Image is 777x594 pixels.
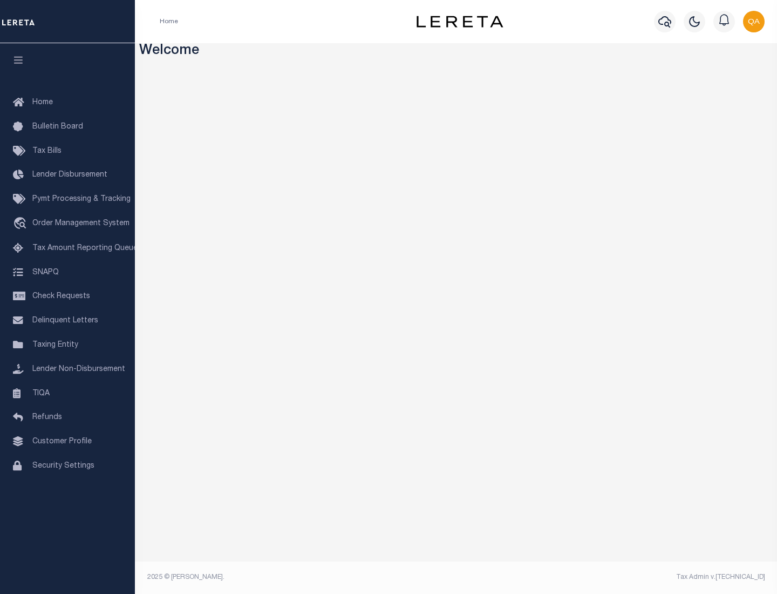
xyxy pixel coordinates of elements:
span: Order Management System [32,220,129,227]
span: TIQA [32,389,50,397]
span: Home [32,99,53,106]
span: Security Settings [32,462,94,470]
img: svg+xml;base64,PHN2ZyB4bWxucz0iaHR0cDovL3d3dy53My5vcmcvMjAwMC9zdmciIHBvaW50ZXItZXZlbnRzPSJub25lIi... [743,11,765,32]
span: Pymt Processing & Tracking [32,195,131,203]
span: Tax Amount Reporting Queue [32,245,138,252]
span: Tax Bills [32,147,62,155]
h3: Welcome [139,43,773,60]
span: Lender Disbursement [32,171,107,179]
span: Check Requests [32,293,90,300]
div: Tax Admin v.[TECHNICAL_ID] [464,572,765,582]
li: Home [160,17,178,26]
i: travel_explore [13,217,30,231]
span: Lender Non-Disbursement [32,366,125,373]
span: SNAPQ [32,268,59,276]
img: logo-dark.svg [417,16,503,28]
span: Customer Profile [32,438,92,446]
span: Bulletin Board [32,123,83,131]
span: Taxing Entity [32,341,78,349]
div: 2025 © [PERSON_NAME]. [139,572,456,582]
span: Refunds [32,414,62,421]
span: Delinquent Letters [32,317,98,325]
